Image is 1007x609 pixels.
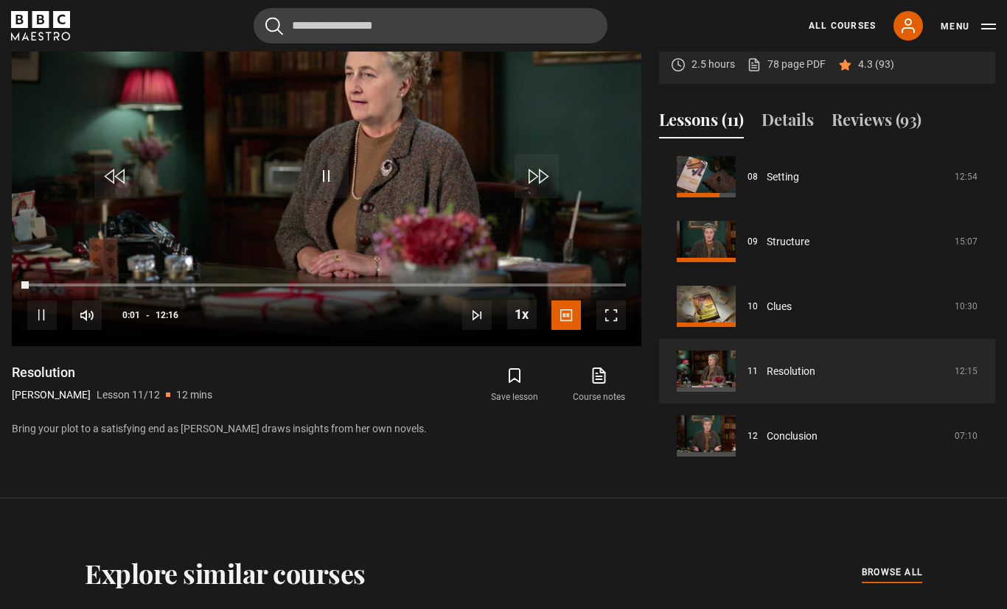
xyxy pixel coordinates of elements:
[767,364,815,379] a: Resolution
[551,300,581,330] button: Captions
[507,300,537,329] button: Playback Rate
[12,364,212,381] h1: Resolution
[156,302,178,328] span: 12:16
[691,57,735,72] p: 2.5 hours
[767,234,809,250] a: Structure
[659,108,744,138] button: Lessons (11)
[122,302,140,328] span: 0:01
[12,387,91,403] p: [PERSON_NAME]
[596,300,626,330] button: Fullscreen
[72,300,102,330] button: Mute
[265,17,283,35] button: Submit the search query
[862,565,922,581] a: browse all
[27,300,57,330] button: Pause
[11,11,70,41] svg: BBC Maestro
[809,19,876,32] a: All Courses
[254,8,607,43] input: Search
[27,284,626,286] div: Progress Bar
[767,169,799,185] a: Setting
[832,108,921,138] button: Reviews (93)
[557,364,641,406] a: Course notes
[762,108,814,138] button: Details
[462,300,492,330] button: Next Lesson
[858,57,894,72] p: 4.3 (93)
[747,57,826,72] a: 78 page PDF
[767,299,792,314] a: Clues
[767,429,818,444] a: Conclusion
[176,387,212,403] p: 12 mins
[85,557,366,588] h2: Explore similar courses
[941,19,996,34] button: Toggle navigation
[146,310,150,320] span: -
[97,387,160,403] p: Lesson 11/12
[473,364,557,406] button: Save lesson
[862,565,922,580] span: browse all
[12,421,641,437] p: Bring your plot to a satisfying end as [PERSON_NAME] draws insights from her own novels.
